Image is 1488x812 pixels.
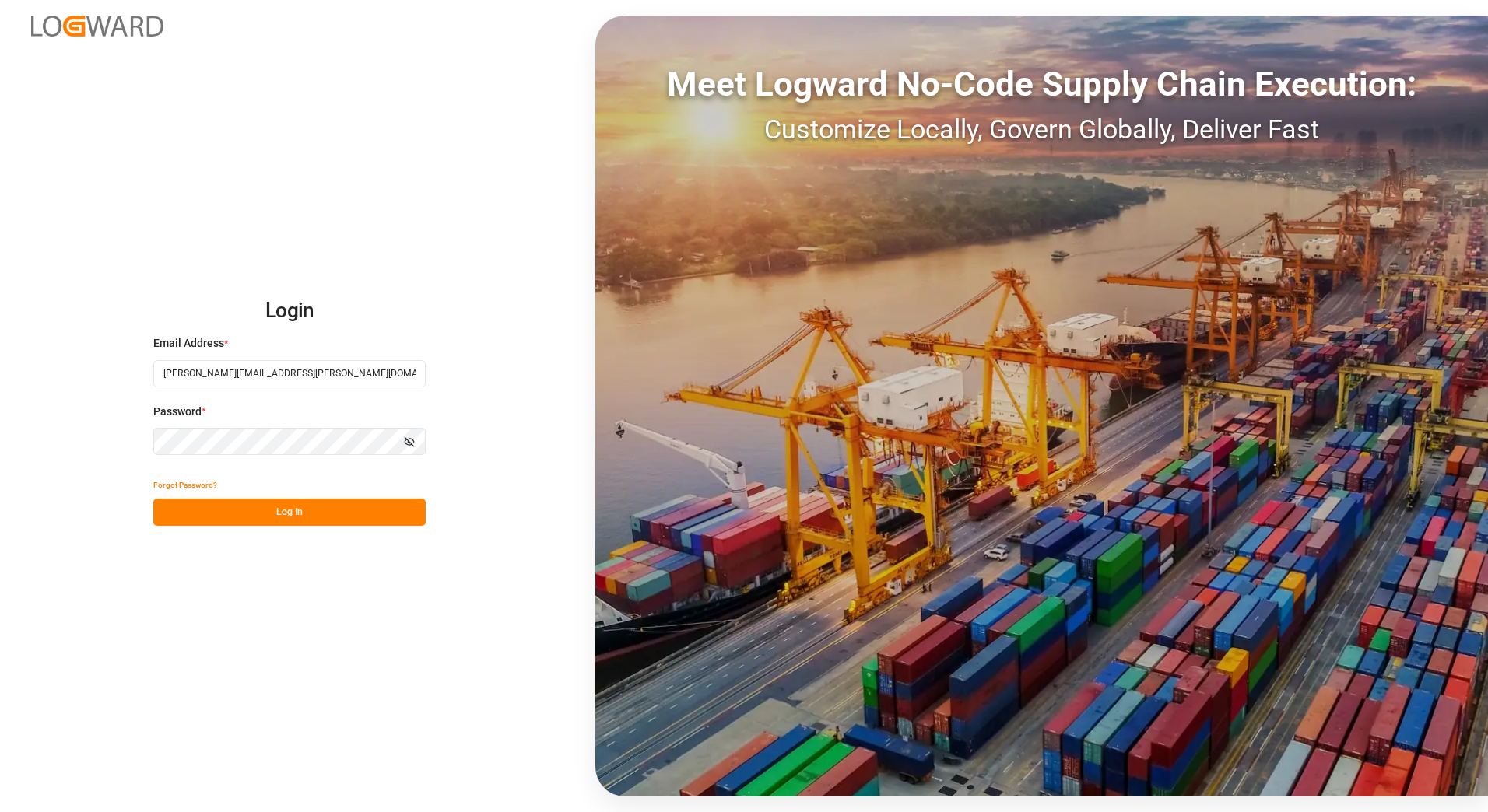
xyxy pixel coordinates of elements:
[595,58,1488,110] div: Meet Logward No-Code Supply Chain Execution:
[595,110,1488,149] div: Customize Locally, Govern Globally, Deliver Fast
[31,16,163,37] img: Logward_new_orange.png
[153,471,217,499] button: Forgot Password?
[153,335,224,352] span: Email Address
[153,404,202,420] span: Password
[153,499,426,526] button: Log In
[153,360,426,387] input: Enter your email
[153,286,426,336] h2: Login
